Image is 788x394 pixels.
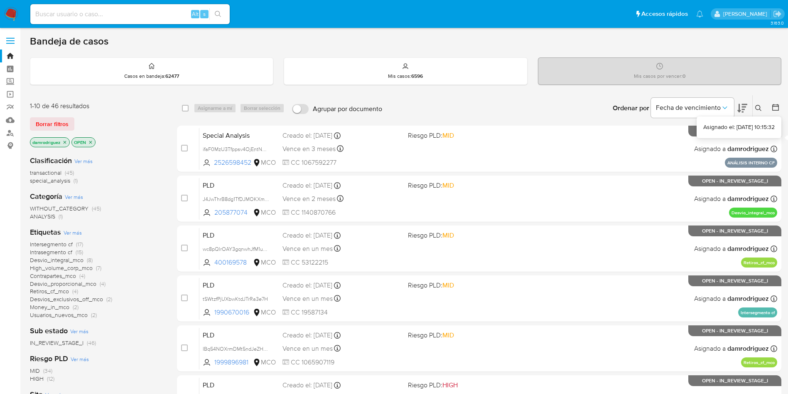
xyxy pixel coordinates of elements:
a: Notificaciones [696,10,703,17]
p: damian.rodriguez@mercadolibre.com [723,10,770,18]
a: Salir [773,10,782,18]
div: Asignado el: [DATE] 10:15:32 [703,123,775,131]
span: Accesos rápidos [641,10,688,18]
button: search-icon [209,8,226,20]
input: Buscar usuario o caso... [30,9,230,20]
span: Alt [192,10,199,18]
span: s [203,10,206,18]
